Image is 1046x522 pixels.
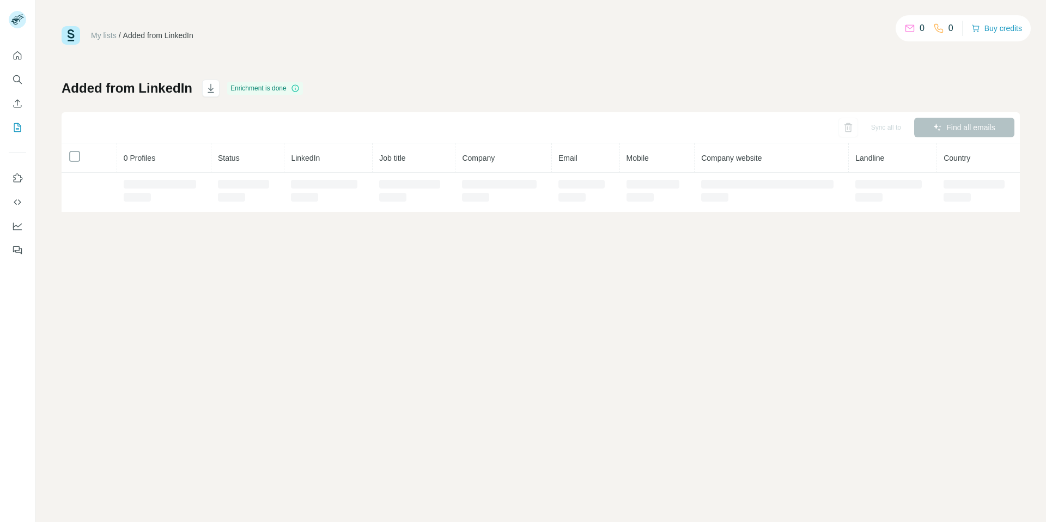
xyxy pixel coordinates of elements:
[9,94,26,113] button: Enrich CSV
[379,154,405,162] span: Job title
[9,118,26,137] button: My lists
[123,30,193,41] div: Added from LinkedIn
[9,240,26,260] button: Feedback
[558,154,577,162] span: Email
[62,26,80,45] img: Surfe Logo
[218,154,240,162] span: Status
[9,168,26,188] button: Use Surfe on LinkedIn
[701,154,762,162] span: Company website
[291,154,320,162] span: LinkedIn
[9,216,26,236] button: Dashboard
[627,154,649,162] span: Mobile
[9,46,26,65] button: Quick start
[124,154,155,162] span: 0 Profiles
[462,154,495,162] span: Company
[9,192,26,212] button: Use Surfe API
[948,22,953,35] p: 0
[91,31,117,40] a: My lists
[119,30,121,41] li: /
[855,154,884,162] span: Landline
[944,154,970,162] span: Country
[920,22,925,35] p: 0
[62,80,192,97] h1: Added from LinkedIn
[227,82,303,95] div: Enrichment is done
[9,70,26,89] button: Search
[971,21,1022,36] button: Buy credits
